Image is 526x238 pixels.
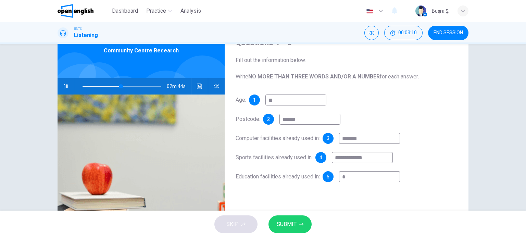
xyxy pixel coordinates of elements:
img: OpenEnglish logo [58,4,93,18]
h1: Listening [74,31,98,39]
button: Analysis [178,5,204,17]
span: END SESSION [434,30,463,36]
button: Practice [143,5,175,17]
span: Computer facilities already used in: [236,135,320,141]
button: Dashboard [109,5,141,17]
button: Click to see the audio transcription [194,78,205,95]
span: Age: [236,97,246,103]
span: Community Centre Research [104,47,179,55]
span: 3 [327,136,329,141]
span: 00:03:10 [398,30,417,36]
span: 4 [320,155,322,160]
span: Practice [146,7,166,15]
b: NO MORE THAN THREE WORDS AND/OR A NUMBER [248,73,380,80]
span: IELTS [74,26,82,31]
span: 5 [327,174,329,179]
button: SUBMIT [268,215,312,233]
span: 2 [267,117,270,122]
span: Dashboard [112,7,138,15]
div: Buşra Ş. [432,7,449,15]
span: 02m 44s [167,78,191,95]
button: 00:03:10 [384,26,423,40]
button: END SESSION [428,26,468,40]
div: Mute [364,26,379,40]
span: SUBMIT [277,220,297,229]
img: en [365,9,374,14]
span: Sports facilities already used in: [236,154,313,161]
span: Fill out the information below. Write for each answer. [236,56,458,81]
img: Profile picture [415,5,426,16]
span: 1 [253,98,256,102]
div: Hide [384,26,423,40]
span: Postcode: [236,116,260,122]
span: Analysis [180,7,201,15]
span: Education facilities already used in: [236,173,320,180]
a: OpenEnglish logo [58,4,109,18]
